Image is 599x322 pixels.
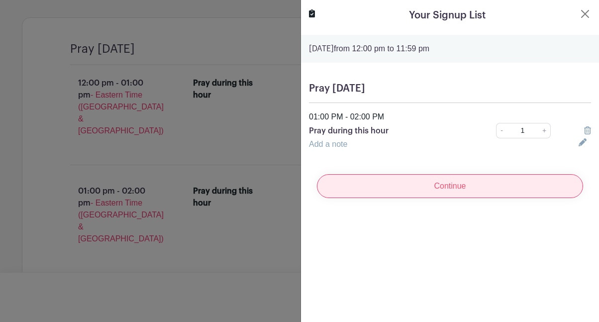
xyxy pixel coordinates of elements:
p: from 12:00 pm to 11:59 pm [309,43,591,55]
p: Pray during this hour [309,125,469,137]
div: 01:00 PM - 02:00 PM [303,111,597,123]
h5: Your Signup List [409,8,486,23]
input: Continue [317,174,583,198]
a: - [496,123,507,138]
a: Add a note [309,140,347,148]
a: + [538,123,551,138]
strong: [DATE] [309,45,334,53]
button: Close [579,8,591,20]
h5: Pray [DATE] [309,83,591,95]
